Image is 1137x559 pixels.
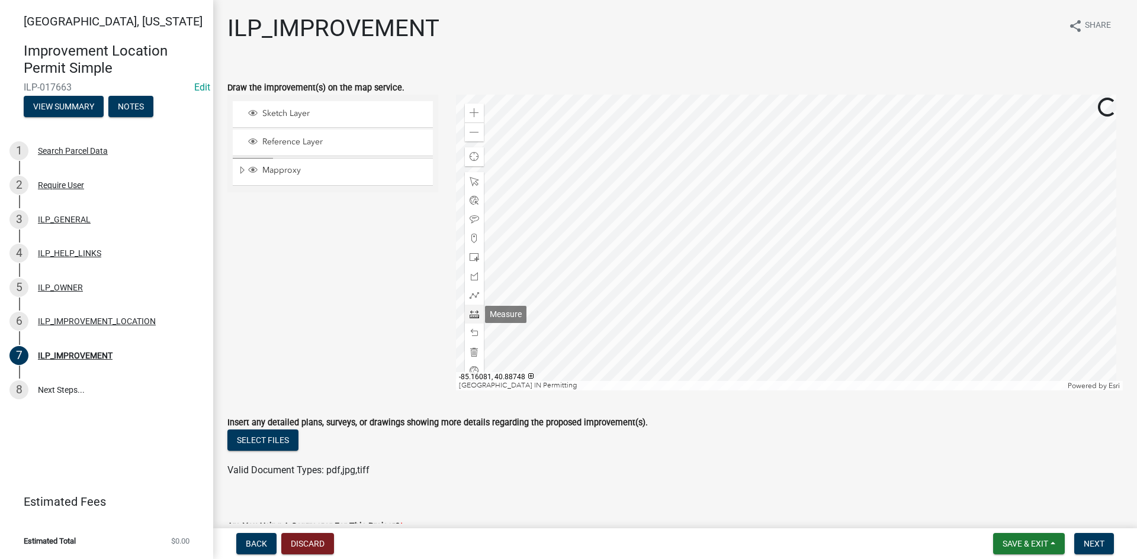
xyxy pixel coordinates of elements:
[38,215,91,224] div: ILP_GENERAL
[1085,19,1111,33] span: Share
[9,490,194,513] a: Estimated Fees
[9,244,28,263] div: 4
[233,158,433,185] li: Mapproxy
[38,351,113,360] div: ILP_IMPROVEMENT
[38,283,83,292] div: ILP_OWNER
[236,533,277,554] button: Back
[246,165,429,177] div: Mapproxy
[38,147,108,155] div: Search Parcel Data
[233,130,433,156] li: Reference Layer
[993,533,1065,554] button: Save & Exit
[259,137,429,147] span: Reference Layer
[465,122,484,141] div: Zoom out
[24,43,204,77] h4: Improvement Location Permit Simple
[24,102,104,112] wm-modal-confirm: Summary
[9,176,28,195] div: 2
[233,101,433,128] li: Sketch Layer
[1074,533,1114,554] button: Next
[227,14,439,43] h1: ILP_IMPROVEMENT
[1084,539,1104,548] span: Next
[465,104,484,122] div: Zoom in
[9,210,28,229] div: 3
[485,306,526,323] div: Measure
[1059,14,1120,37] button: shareShare
[1003,539,1048,548] span: Save & Exit
[1109,382,1120,390] a: Esri
[24,14,203,28] span: [GEOGRAPHIC_DATA], [US_STATE]
[259,108,429,119] span: Sketch Layer
[38,181,84,189] div: Require User
[9,346,28,365] div: 7
[232,98,434,189] ul: Layer List
[1068,19,1083,33] i: share
[108,96,153,117] button: Notes
[246,108,429,120] div: Sketch Layer
[246,539,267,548] span: Back
[227,522,403,531] label: Are You Using A Contractor For This Project?
[38,317,156,325] div: ILP_IMPROVEMENT_LOCATION
[227,419,648,427] label: Insert any detailed plans, surveys, or drawings showing more details regarding the proposed impro...
[227,84,404,92] label: Draw the improvement(s) on the map service.
[1065,381,1123,390] div: Powered by
[24,96,104,117] button: View Summary
[227,429,298,451] button: Select files
[108,102,153,112] wm-modal-confirm: Notes
[9,312,28,331] div: 6
[246,137,429,148] div: Reference Layer
[24,82,189,93] span: ILP-017663
[259,165,429,176] span: Mapproxy
[9,141,28,160] div: 1
[456,381,1065,390] div: [GEOGRAPHIC_DATA] IN Permitting
[281,533,334,554] button: Discard
[237,165,246,177] span: Expand
[465,147,484,166] div: Find my location
[9,278,28,297] div: 5
[194,82,210,93] wm-modal-confirm: Edit Application Number
[194,82,210,93] a: Edit
[9,380,28,399] div: 8
[227,464,370,476] span: Valid Document Types: pdf,jpg,tiff
[24,537,76,545] span: Estimated Total
[38,249,101,257] div: ILP_HELP_LINKS
[171,537,189,545] span: $0.00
